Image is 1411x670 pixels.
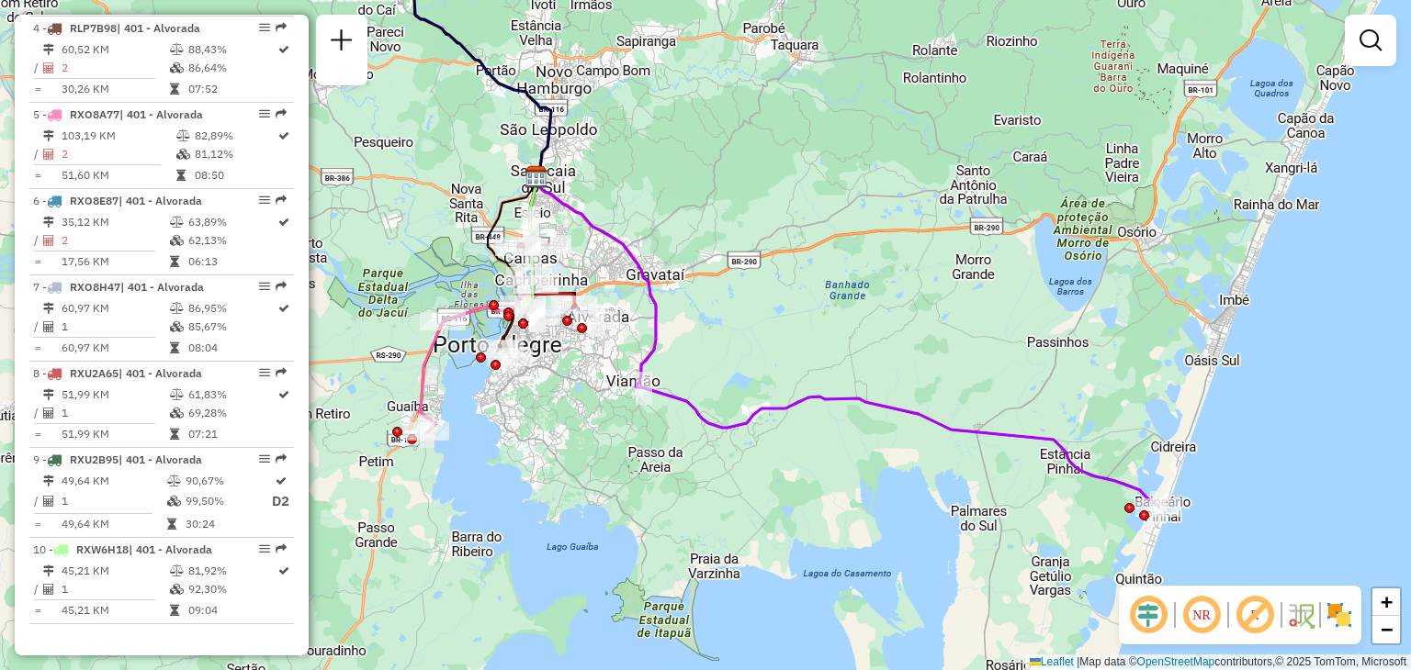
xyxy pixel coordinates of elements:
[129,542,212,556] span: | 401 - Alvorada
[61,339,169,357] td: 60,97 KM
[259,281,270,292] em: Opções
[33,515,42,533] td: =
[170,342,179,353] i: Tempo total em rota
[61,472,166,490] td: 49,64 KM
[119,366,202,380] span: | 401 - Alvorada
[1286,600,1315,630] img: Fluxo de ruas
[43,217,54,228] i: Distância Total
[61,385,169,404] td: 51,99 KM
[43,303,54,314] i: Distância Total
[119,452,202,466] span: | 401 - Alvorada
[170,584,184,595] i: % de utilização da cubagem
[70,280,120,294] span: RXO8H47
[278,217,289,228] i: Rota otimizada
[119,107,203,121] span: | 401 - Alvorada
[33,252,42,271] td: =
[259,367,270,378] em: Opções
[176,170,186,181] i: Tempo total em rota
[33,580,42,598] td: /
[276,195,287,206] em: Rota exportada
[1372,588,1400,616] a: Zoom in
[170,84,179,95] i: Tempo total em rota
[278,44,289,55] i: Rota otimizada
[170,321,184,332] i: % de utilização da cubagem
[187,601,277,620] td: 09:04
[43,149,54,160] i: Total de Atividades
[1325,600,1354,630] img: Exibir/Ocultar setores
[1030,655,1074,668] a: Leaflet
[278,130,289,141] i: Rota otimizada
[61,601,169,620] td: 45,21 KM
[43,496,54,507] i: Total de Atividades
[61,562,169,580] td: 45,21 KM
[170,217,184,228] i: % de utilização do peso
[1352,22,1389,59] a: Exibir filtros
[278,389,289,400] i: Rota otimizada
[170,605,179,616] i: Tempo total em rota
[170,408,184,419] i: % de utilização da cubagem
[43,584,54,595] i: Total de Atividades
[61,252,169,271] td: 17,56 KM
[33,318,42,336] td: /
[187,59,277,77] td: 86,64%
[259,543,270,554] em: Opções
[259,453,270,464] em: Opções
[187,299,277,318] td: 86,95%
[185,472,271,490] td: 90,67%
[187,425,277,443] td: 07:21
[259,195,270,206] em: Opções
[43,62,54,73] i: Total de Atividades
[276,543,287,554] em: Rota exportada
[61,231,169,250] td: 2
[120,280,204,294] span: | 401 - Alvorada
[61,515,166,533] td: 49,64 KM
[187,404,277,422] td: 69,28%
[61,404,169,422] td: 1
[70,107,119,121] span: RXO8A77
[43,475,54,486] i: Distância Total
[1025,654,1411,670] div: Map data © contributors,© 2025 TomTom, Microsoft
[61,166,175,184] td: 51,60 KM
[33,145,42,163] td: /
[33,425,42,443] td: =
[323,22,360,63] a: Nova sessão e pesquisa
[33,166,42,184] td: =
[33,107,203,121] span: 5 -
[1137,655,1215,668] a: OpenStreetMap
[170,389,184,400] i: % de utilização do peso
[276,453,287,464] em: Rota exportada
[170,235,184,246] i: % de utilização da cubagem
[61,127,175,145] td: 103,19 KM
[176,149,190,160] i: % de utilização da cubagem
[33,59,42,77] td: /
[117,21,200,35] span: | 401 - Alvorada
[61,213,169,231] td: 35,12 KM
[1180,593,1224,637] span: Ocultar NR
[61,40,169,59] td: 60,52 KM
[259,108,270,119] em: Opções
[187,385,277,404] td: 61,83%
[187,580,277,598] td: 92,30%
[278,565,289,576] i: Rota otimizada
[276,281,287,292] em: Rota exportada
[276,108,287,119] em: Rota exportada
[167,496,181,507] i: % de utilização da cubagem
[1381,618,1393,641] span: −
[70,194,119,207] span: RXO8E87
[187,40,277,59] td: 88,43%
[61,490,166,513] td: 1
[33,231,42,250] td: /
[187,213,277,231] td: 63,89%
[70,452,119,466] span: RXU2B95
[43,44,54,55] i: Distância Total
[170,256,179,267] i: Tempo total em rota
[33,542,212,556] span: 10 -
[61,299,169,318] td: 60,97 KM
[187,339,277,357] td: 08:04
[33,490,42,513] td: /
[276,367,287,378] em: Rota exportada
[43,130,54,141] i: Distância Total
[76,542,129,556] span: RXW6H18
[33,21,200,35] span: 4 -
[1233,593,1277,637] span: Exibir rótulo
